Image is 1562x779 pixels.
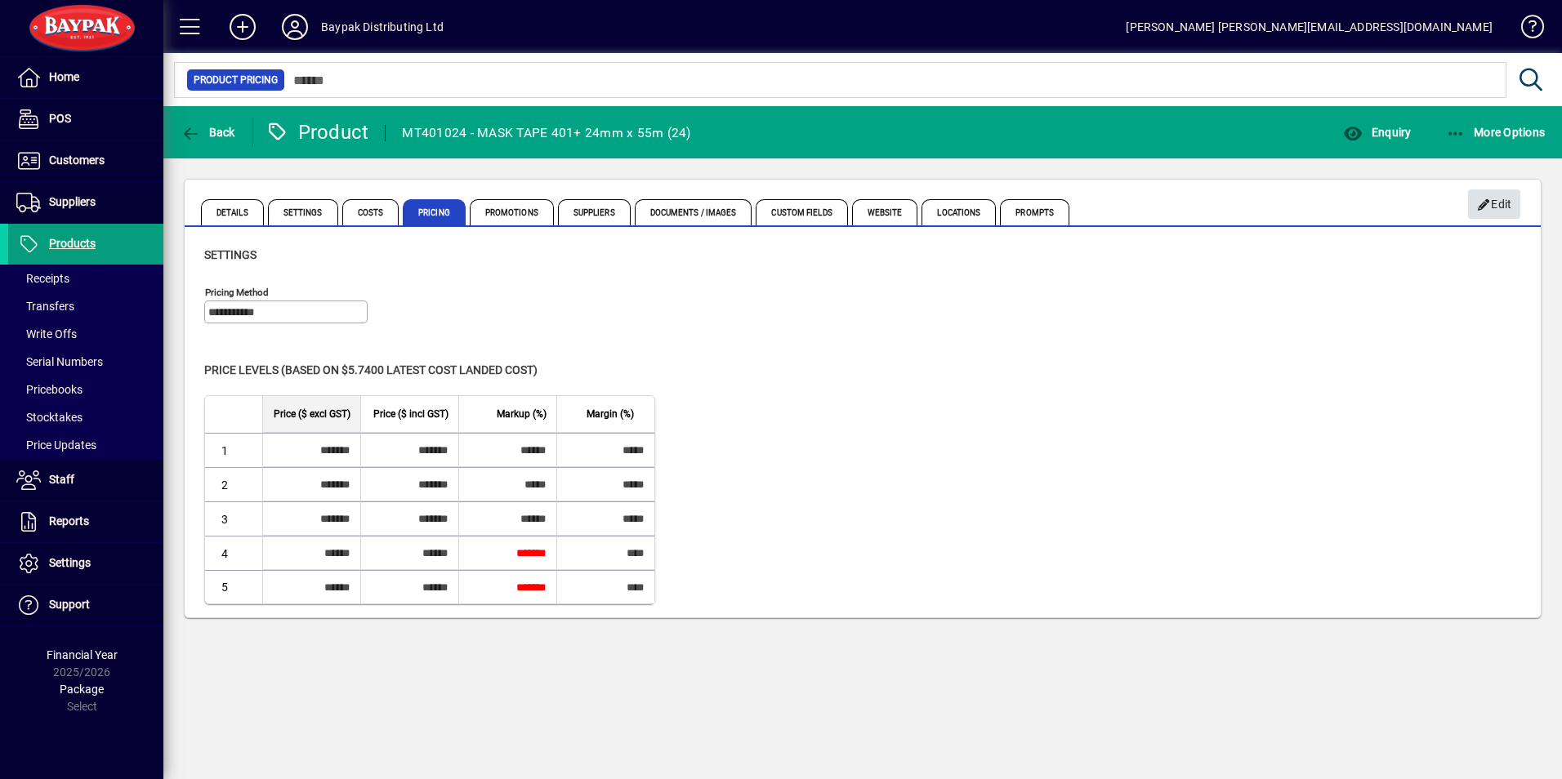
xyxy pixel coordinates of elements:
[163,118,253,147] app-page-header-button: Back
[205,501,262,536] td: 3
[204,248,257,261] span: Settings
[49,195,96,208] span: Suppliers
[47,648,118,661] span: Financial Year
[402,120,690,146] div: MT401024 - MASK TAPE 401+ 24mm x 55m (24)
[8,585,163,625] a: Support
[49,112,71,125] span: POS
[16,300,74,313] span: Transfers
[216,12,269,42] button: Add
[373,405,449,423] span: Price ($ incl GST)
[49,237,96,250] span: Products
[8,543,163,584] a: Settings
[403,199,466,225] span: Pricing
[205,467,262,501] td: 2
[205,433,262,467] td: 1
[16,438,96,452] span: Price Updates
[49,556,91,569] span: Settings
[16,411,83,424] span: Stocktakes
[635,199,752,225] span: Documents / Images
[8,140,163,181] a: Customers
[60,683,104,696] span: Package
[49,514,89,527] span: Reports
[16,383,83,396] span: Pricebooks
[1343,126,1411,139] span: Enquiry
[1442,118,1550,147] button: More Options
[587,405,634,423] span: Margin (%)
[16,272,69,285] span: Receipts
[342,199,399,225] span: Costs
[205,536,262,570] td: 4
[1477,191,1512,218] span: Edit
[922,199,996,225] span: Locations
[176,118,239,147] button: Back
[8,292,163,320] a: Transfers
[49,70,79,83] span: Home
[8,99,163,140] a: POS
[1339,118,1415,147] button: Enquiry
[49,598,90,611] span: Support
[268,199,338,225] span: Settings
[16,355,103,368] span: Serial Numbers
[1509,3,1542,56] a: Knowledge Base
[8,320,163,348] a: Write Offs
[756,199,847,225] span: Custom Fields
[1126,14,1493,40] div: [PERSON_NAME] [PERSON_NAME][EMAIL_ADDRESS][DOMAIN_NAME]
[16,327,77,341] span: Write Offs
[321,14,444,40] div: Baypak Distributing Ltd
[49,473,74,486] span: Staff
[269,12,321,42] button: Profile
[8,182,163,223] a: Suppliers
[8,403,163,431] a: Stocktakes
[204,363,538,376] span: Price levels (based on $5.7400 Latest cost landed cost)
[274,405,350,423] span: Price ($ excl GST)
[194,72,278,88] span: Product Pricing
[8,348,163,376] a: Serial Numbers
[470,199,554,225] span: Promotions
[8,431,163,459] a: Price Updates
[1468,189,1520,219] button: Edit
[8,460,163,501] a: Staff
[8,376,163,403] a: Pricebooks
[201,199,264,225] span: Details
[205,287,269,298] mat-label: Pricing method
[205,570,262,603] td: 5
[181,126,235,139] span: Back
[558,199,631,225] span: Suppliers
[852,199,918,225] span: Website
[49,154,105,167] span: Customers
[497,405,547,423] span: Markup (%)
[8,57,163,98] a: Home
[1446,126,1546,139] span: More Options
[8,501,163,542] a: Reports
[8,265,163,292] a: Receipts
[1000,199,1069,225] span: Prompts
[266,119,369,145] div: Product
